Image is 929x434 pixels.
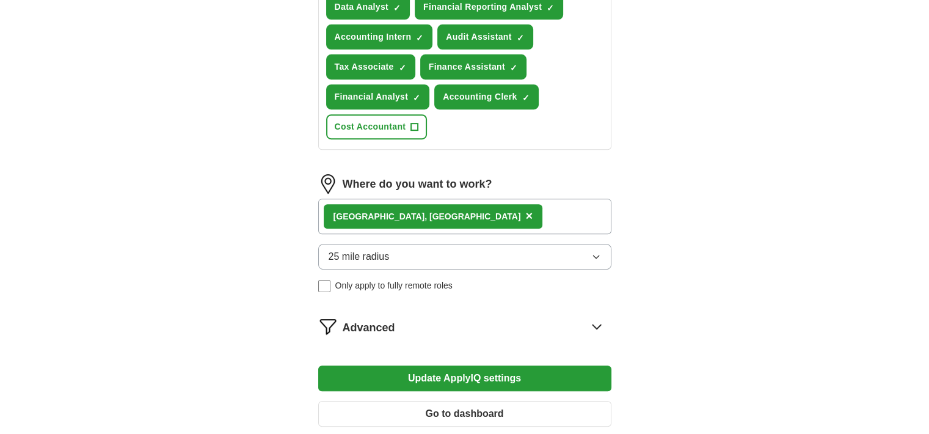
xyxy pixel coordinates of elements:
[335,279,453,292] span: Only apply to fully remote roles
[343,176,492,193] label: Where do you want to work?
[510,63,517,73] span: ✓
[333,210,521,223] div: [GEOGRAPHIC_DATA], [GEOGRAPHIC_DATA]
[443,90,517,103] span: Accounting Clerk
[420,54,526,79] button: Finance Assistant✓
[318,280,330,292] input: Only apply to fully remote roles
[326,24,433,50] button: Accounting Intern✓
[525,209,533,223] span: ×
[399,63,406,73] span: ✓
[343,320,395,336] span: Advanced
[318,317,338,336] img: filter
[525,207,533,226] button: ×
[517,33,524,43] span: ✓
[416,33,423,43] span: ✓
[318,401,611,427] button: Go to dashboard
[335,31,412,43] span: Accounting Intern
[329,249,390,264] span: 25 mile radius
[335,120,406,133] span: Cost Accountant
[335,90,409,103] span: Financial Analyst
[318,244,611,270] button: 25 mile radius
[429,61,505,73] span: Finance Assistant
[413,93,420,103] span: ✓
[434,84,539,109] button: Accounting Clerk✓
[335,61,394,73] span: Tax Associate
[326,54,415,79] button: Tax Associate✓
[335,1,389,13] span: Data Analyst
[326,84,430,109] button: Financial Analyst✓
[446,31,511,43] span: Audit Assistant
[423,1,542,13] span: Financial Reporting Analyst
[437,24,533,50] button: Audit Assistant✓
[547,3,554,13] span: ✓
[318,174,338,194] img: location.png
[522,93,530,103] span: ✓
[393,3,401,13] span: ✓
[318,366,611,391] button: Update ApplyIQ settings
[326,114,428,139] button: Cost Accountant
